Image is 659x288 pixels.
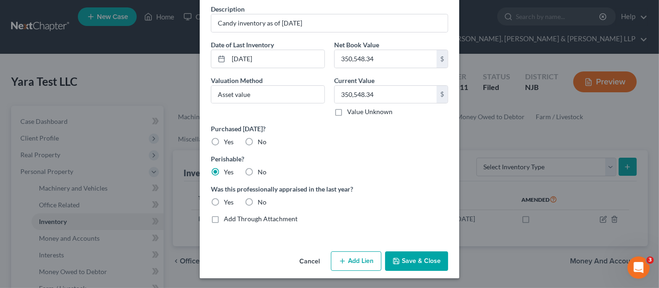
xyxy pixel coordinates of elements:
[646,256,654,264] span: 3
[258,167,266,177] label: No
[211,4,245,14] label: Description
[437,86,448,103] div: $
[258,198,266,207] label: No
[211,86,324,103] input: --
[334,40,379,50] label: Net Book Value
[347,107,393,116] label: Value Unknown
[211,14,448,32] input: Describe...
[224,198,234,207] label: Yes
[437,50,448,68] div: $
[334,76,374,85] label: Current Value
[224,167,234,177] label: Yes
[224,137,234,147] label: Yes
[331,251,381,271] button: Add Lien
[627,256,650,279] iframe: Intercom live chat
[224,214,298,224] label: Add Through Attachment
[211,40,274,50] label: Date of Last Inventory
[335,50,437,68] input: 0.00
[211,154,448,164] label: Perishable?
[211,124,448,134] label: Purchased [DATE]?
[335,86,437,103] input: 0.00
[385,251,448,271] button: Save & Close
[228,50,324,68] input: MM/DD/YYYY
[211,76,263,85] label: Valuation Method
[258,137,266,147] label: No
[292,252,327,271] button: Cancel
[211,184,448,194] label: Was this professionally appraised in the last year?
